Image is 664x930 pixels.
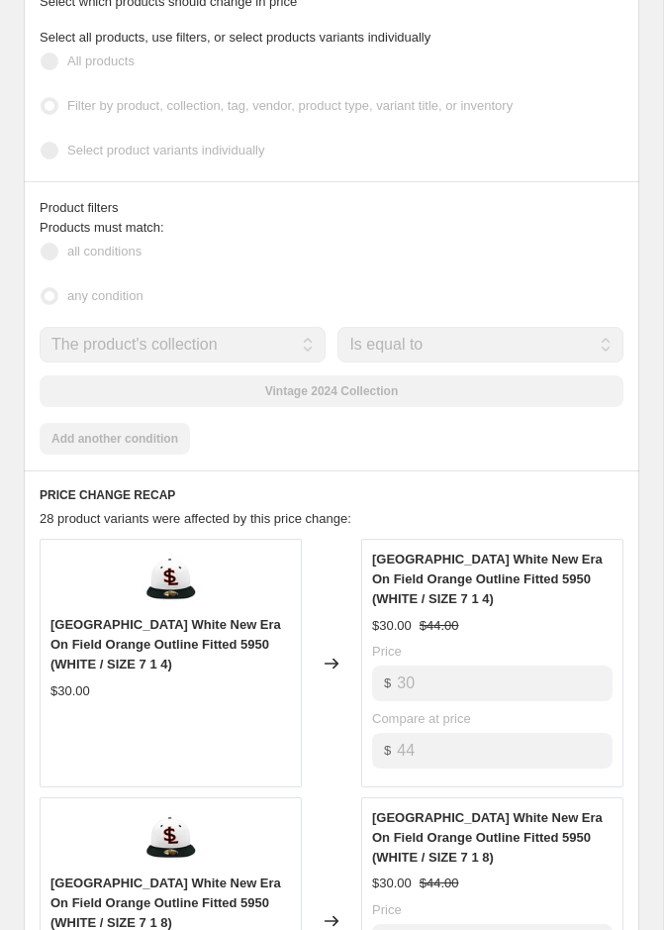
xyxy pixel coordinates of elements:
[50,681,90,701] div: $30.00
[372,616,412,636] div: $30.00
[372,711,471,726] span: Compare at price
[384,743,391,758] span: $
[372,810,603,865] span: [GEOGRAPHIC_DATA] White New Era On Field Orange Outline Fitted 5950 (WHITE / SIZE 7 1 8)
[40,487,623,503] h6: PRICE CHANGE RECAP
[67,143,264,157] span: Select product variants individually
[372,874,412,893] div: $30.00
[67,53,135,68] span: All products
[142,808,201,868] img: IMG_5554_80x.jpg
[67,244,142,258] span: all conditions
[67,288,143,303] span: any condition
[420,616,459,636] strike: $44.00
[40,30,430,45] span: Select all products, use filters, or select products variants individually
[40,511,351,526] span: 28 product variants were affected by this price change:
[372,644,402,659] span: Price
[372,902,402,917] span: Price
[50,617,281,672] span: [GEOGRAPHIC_DATA] White New Era On Field Orange Outline Fitted 5950 (WHITE / SIZE 7 1 4)
[384,675,391,690] span: $
[40,220,164,235] span: Products must match:
[142,550,201,609] img: IMG_5554_80x.jpg
[40,198,623,218] div: Product filters
[50,876,281,930] span: [GEOGRAPHIC_DATA] White New Era On Field Orange Outline Fitted 5950 (WHITE / SIZE 7 1 8)
[420,874,459,893] strike: $44.00
[372,552,603,606] span: [GEOGRAPHIC_DATA] White New Era On Field Orange Outline Fitted 5950 (WHITE / SIZE 7 1 4)
[67,98,513,113] span: Filter by product, collection, tag, vendor, product type, variant title, or inventory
